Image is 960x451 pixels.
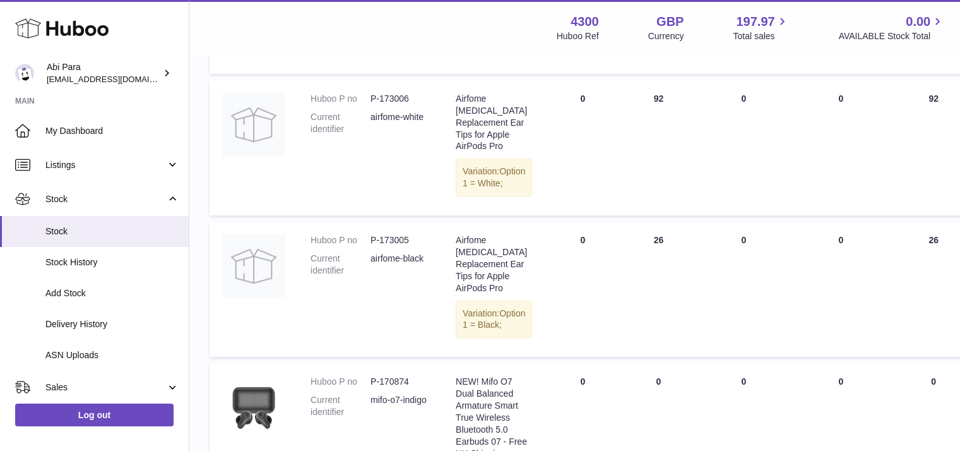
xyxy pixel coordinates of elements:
dd: airfome-black [370,253,430,277]
span: 0.00 [906,13,930,30]
img: product image [222,93,285,156]
a: 0.00 AVAILABLE Stock Total [838,13,945,42]
td: 0 [696,222,791,357]
td: 0 [545,80,620,215]
dt: Huboo P no [311,376,370,388]
strong: GBP [656,13,684,30]
td: 92 [620,80,696,215]
td: 26 [620,222,696,357]
td: 0 [696,80,791,215]
dd: P-170874 [370,376,430,388]
dd: mifo-o7-indigo [370,394,430,418]
div: Abi Para [47,61,160,85]
span: Listings [45,159,166,171]
dt: Current identifier [311,111,370,135]
span: Total sales [733,30,789,42]
dt: Current identifier [311,253,370,277]
span: Stock History [45,256,179,268]
span: Stock [45,193,166,205]
dt: Huboo P no [311,234,370,246]
img: product image [222,234,285,298]
img: Abi@mifo.co.uk [15,64,34,83]
dd: P-173005 [370,234,430,246]
span: Option 1 = Black; [463,308,525,330]
span: My Dashboard [45,125,179,137]
span: 197.97 [736,13,774,30]
td: 0 [545,222,620,357]
img: product image [222,376,285,439]
span: [EMAIL_ADDRESS][DOMAIN_NAME] [47,74,186,84]
a: Log out [15,404,174,426]
span: 0 [838,235,843,245]
span: AVAILABLE Stock Total [838,30,945,42]
strong: 4300 [571,13,599,30]
dt: Huboo P no [311,93,370,105]
span: 0 [838,93,843,104]
div: Airfome [MEDICAL_DATA] Replacement Ear Tips for Apple AirPods Pro [456,234,532,294]
dd: P-173006 [370,93,430,105]
a: 197.97 Total sales [733,13,789,42]
span: ASN Uploads [45,349,179,361]
span: Stock [45,225,179,238]
span: 0 [838,376,843,387]
div: Variation: [456,159,532,196]
div: Huboo Ref [557,30,599,42]
div: Airfome [MEDICAL_DATA] Replacement Ear Tips for Apple AirPods Pro [456,93,532,152]
span: Sales [45,382,166,394]
span: Add Stock [45,287,179,299]
div: Currency [648,30,684,42]
dd: airfome-white [370,111,430,135]
div: Variation: [456,301,532,339]
span: Delivery History [45,318,179,330]
dt: Current identifier [311,394,370,418]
